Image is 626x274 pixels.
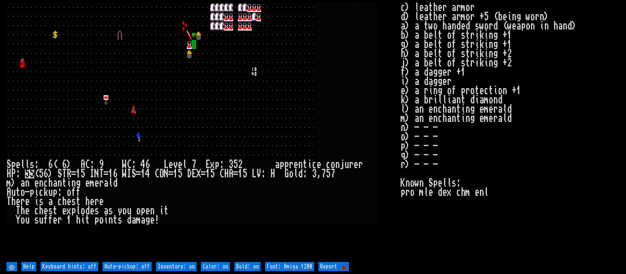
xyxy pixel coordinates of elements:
[20,215,25,225] div: o
[303,169,307,178] div: :
[168,169,173,178] div: =
[150,215,155,225] div: e
[136,215,141,225] div: m
[11,188,16,197] div: u
[205,160,210,169] div: E
[67,215,71,225] div: 1
[99,169,104,178] div: T
[39,188,43,197] div: c
[261,169,266,178] div: :
[192,160,196,169] div: 7
[48,206,53,215] div: s
[6,169,11,178] div: H
[90,178,94,188] div: m
[16,206,20,215] div: T
[62,197,67,206] div: h
[80,206,85,215] div: o
[20,197,25,206] div: r
[238,169,242,178] div: 1
[34,197,39,206] div: i
[118,215,122,225] div: s
[131,215,136,225] div: a
[34,160,39,169] div: :
[326,169,330,178] div: 5
[168,160,173,169] div: e
[71,206,76,215] div: p
[43,188,48,197] div: k
[53,215,57,225] div: e
[155,215,159,225] div: !
[6,197,11,206] div: T
[85,215,90,225] div: t
[53,188,57,197] div: p
[25,160,30,169] div: l
[53,178,57,188] div: a
[182,160,187,169] div: l
[156,262,197,271] input: Inventory: on
[401,3,620,260] stats: c) leather armor d) leather armor +5 (being worn) a) a two handed sword (weapon in hand) b) a bel...
[122,206,127,215] div: o
[298,169,303,178] div: d
[16,215,20,225] div: Y
[358,160,363,169] div: r
[53,160,57,169] div: (
[145,160,150,169] div: 6
[145,169,150,178] div: 4
[233,169,238,178] div: =
[16,160,20,169] div: e
[150,206,155,215] div: n
[122,160,127,169] div: W
[122,169,127,178] div: W
[252,169,256,178] div: L
[25,206,30,215] div: e
[215,160,219,169] div: p
[6,262,17,271] input: ⚙️
[224,169,229,178] div: H
[141,206,145,215] div: p
[57,169,62,178] div: S
[34,178,39,188] div: e
[113,215,118,225] div: t
[20,206,25,215] div: h
[127,215,131,225] div: d
[6,178,11,188] div: m
[104,215,108,225] div: i
[76,178,80,188] div: g
[307,160,312,169] div: i
[136,206,141,215] div: o
[25,215,30,225] div: u
[141,160,145,169] div: 4
[210,160,215,169] div: x
[108,178,113,188] div: l
[11,197,16,206] div: h
[312,160,317,169] div: c
[48,215,53,225] div: f
[173,169,178,178] div: 1
[57,188,62,197] div: :
[141,215,145,225] div: a
[330,169,335,178] div: 7
[80,160,85,169] div: A
[178,169,182,178] div: 5
[317,169,321,178] div: ,
[48,169,53,178] div: )
[71,178,76,188] div: n
[48,160,53,169] div: 6
[113,178,118,188] div: d
[62,169,67,178] div: T
[108,169,113,178] div: 1
[270,169,275,178] div: H
[113,169,118,178] div: 6
[321,169,326,178] div: 7
[141,169,145,178] div: 1
[104,206,108,215] div: a
[6,188,11,197] div: A
[94,215,99,225] div: p
[16,188,20,197] div: t
[275,160,280,169] div: a
[67,169,71,178] div: R
[127,206,131,215] div: u
[164,160,168,169] div: L
[30,169,34,178] mark: 5
[108,215,113,225] div: n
